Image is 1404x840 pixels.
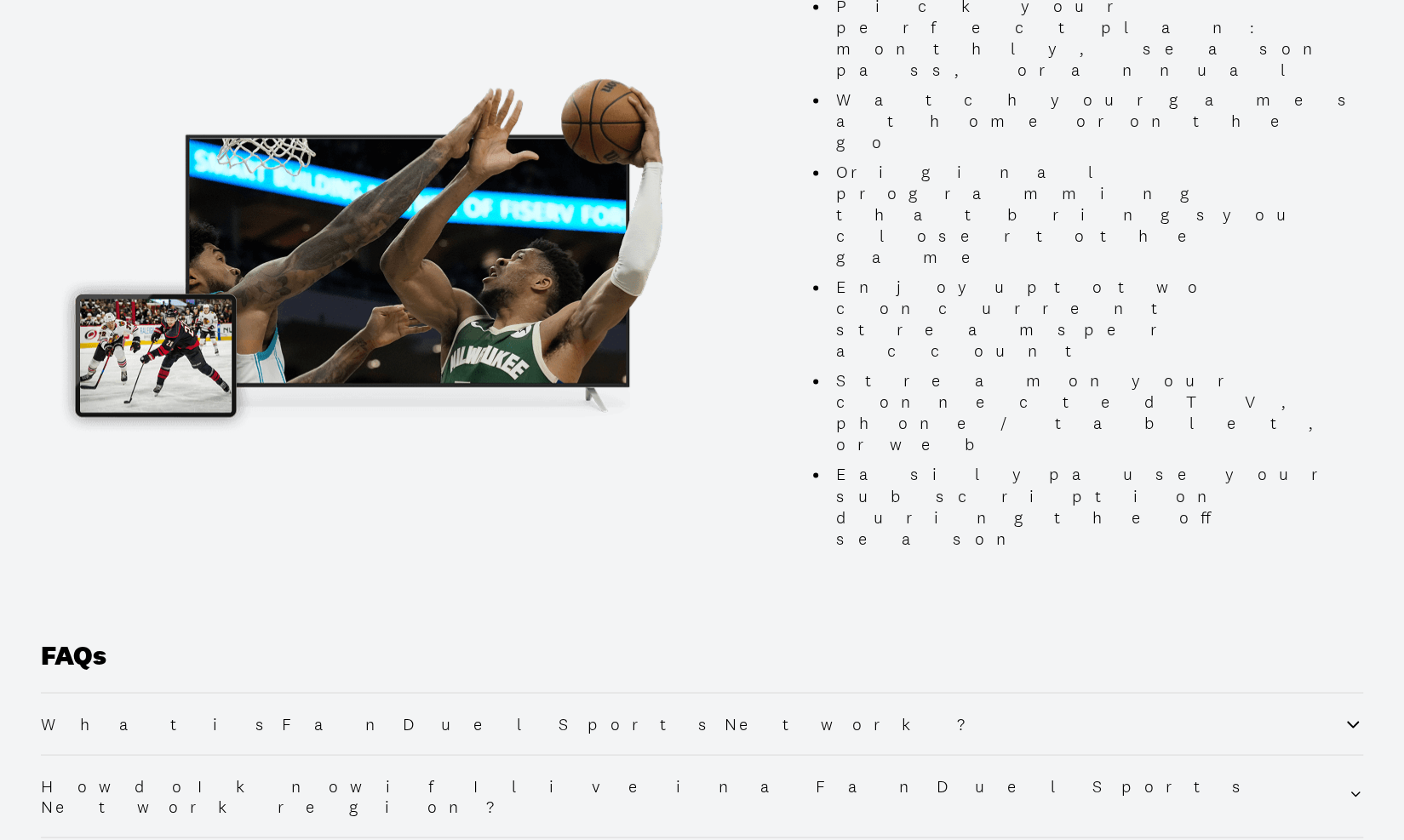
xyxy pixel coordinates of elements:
[829,370,1361,455] li: Stream on your connected TV, phone/tablet, or web
[43,60,728,444] img: Promotional Image
[829,89,1361,153] li: Watch your games at home or on the go
[829,162,1361,268] li: Original programming that brings you closer to the game
[41,639,1363,692] h1: FAQs
[829,277,1361,362] li: Enjoy up to two concurrent streams per account
[41,713,996,734] h2: What is FanDuel Sports Network?
[829,464,1361,549] li: Easily pause your subscription during the off season
[41,775,1348,816] h2: How do I know if I live in a FanDuel Sports Network region?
